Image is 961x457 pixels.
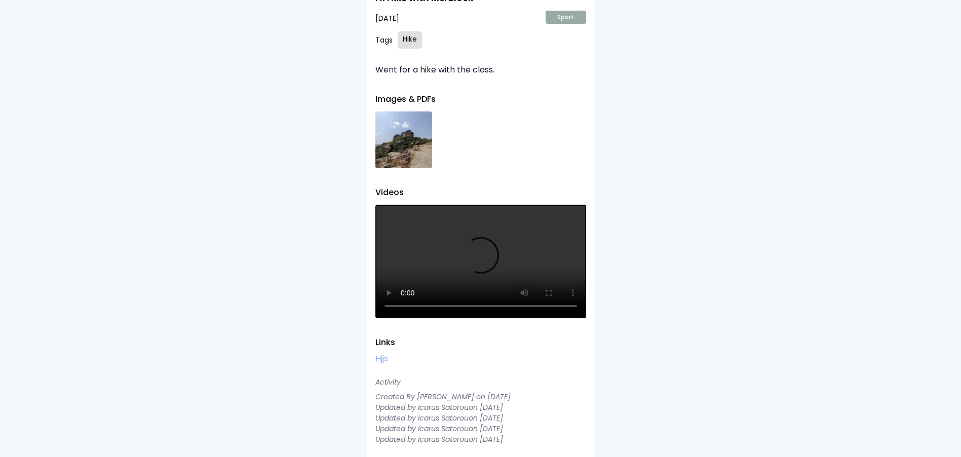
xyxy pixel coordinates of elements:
span: Hjjs [375,353,388,364]
p: Updated by Icarus Satorou on [DATE] [375,434,586,445]
p: Activity [375,377,586,388]
h2: Images & PDFs [375,95,586,103]
p: Went for a hike with the class. [375,65,586,75]
a: Hjjs [375,353,586,365]
p: Updated by Icarus Satorou on [DATE] [375,402,586,413]
h4: Tags [375,31,393,49]
p: Updated by Icarus Satorou on [DATE] [375,424,586,434]
img: PXL_20220126_060748230.MP.jpg [375,111,432,168]
span: Hike [398,31,422,49]
p: [DATE] [375,13,399,24]
p: Updated by Icarus Satorou on [DATE] [375,413,586,424]
h2: Links [375,338,586,347]
h2: Videos [375,188,586,197]
p: Created By [PERSON_NAME] on [DATE] [375,392,586,402]
video: Your browser does not support the video tag. [375,205,586,318]
p: Sport [546,11,586,24]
